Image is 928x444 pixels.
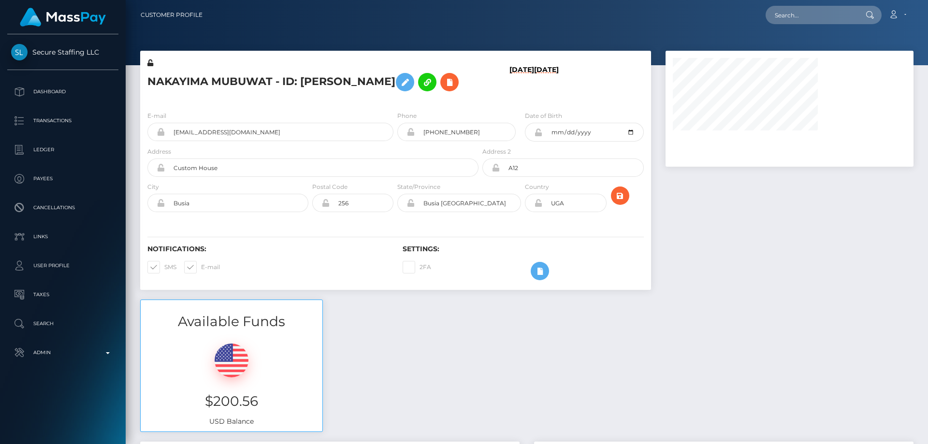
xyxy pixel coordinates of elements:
h3: $200.56 [148,392,315,411]
a: Ledger [7,138,118,162]
h6: Settings: [403,245,643,253]
p: Taxes [11,287,115,302]
img: USD.png [215,344,248,377]
h6: [DATE] [509,66,534,100]
p: Search [11,316,115,331]
p: Links [11,229,115,244]
a: Dashboard [7,80,118,104]
label: SMS [147,261,176,273]
label: 2FA [403,261,431,273]
img: Secure Staffing LLC [11,44,28,60]
a: Customer Profile [141,5,203,25]
h5: NAKAYIMA MUBUWAT - ID: [PERSON_NAME] [147,68,473,96]
label: State/Province [397,183,440,191]
p: Dashboard [11,85,115,99]
p: Payees [11,172,115,186]
h6: Notifications: [147,245,388,253]
p: Ledger [11,143,115,157]
h6: [DATE] [534,66,559,100]
span: Secure Staffing LLC [7,48,118,57]
img: MassPay Logo [20,8,106,27]
a: Admin [7,341,118,365]
div: USD Balance [141,331,322,431]
input: Search... [766,6,856,24]
a: Payees [7,167,118,191]
a: Cancellations [7,196,118,220]
p: Transactions [11,114,115,128]
label: Country [525,183,549,191]
label: E-mail [147,112,166,120]
a: Links [7,225,118,249]
p: Admin [11,345,115,360]
label: Address [147,147,171,156]
label: Postal Code [312,183,348,191]
label: Date of Birth [525,112,562,120]
h3: Available Funds [141,312,322,331]
label: E-mail [184,261,220,273]
a: Taxes [7,283,118,307]
p: Cancellations [11,201,115,215]
a: Transactions [7,109,118,133]
a: User Profile [7,254,118,278]
p: User Profile [11,258,115,273]
label: Address 2 [482,147,511,156]
label: City [147,183,159,191]
a: Search [7,312,118,336]
label: Phone [397,112,417,120]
